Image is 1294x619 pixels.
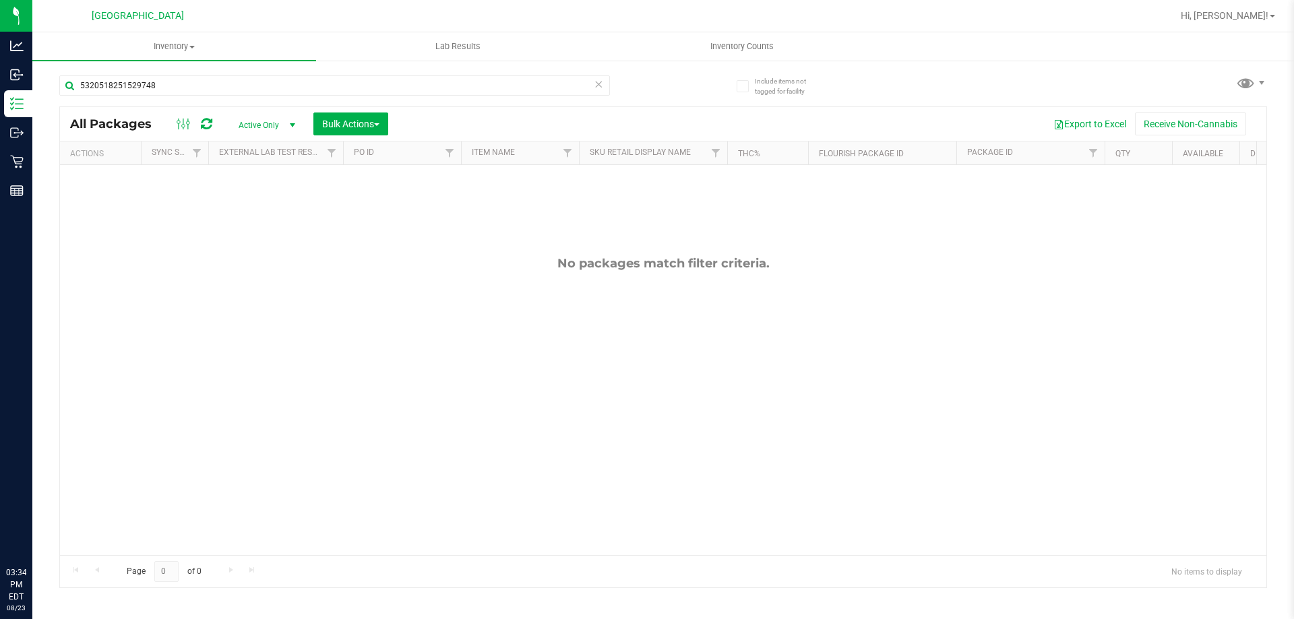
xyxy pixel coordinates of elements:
a: Inventory [32,32,316,61]
a: Sync Status [152,148,204,157]
a: PO ID [354,148,374,157]
button: Receive Non-Cannabis [1135,112,1246,135]
a: Filter [1082,141,1105,164]
a: Package ID [967,148,1013,157]
div: Actions [70,149,135,158]
a: THC% [738,149,760,158]
a: Filter [186,141,208,164]
span: Clear [594,75,603,93]
span: Inventory [32,40,316,53]
inline-svg: Outbound [10,126,24,139]
div: No packages match filter criteria. [60,256,1266,271]
a: Item Name [472,148,515,157]
inline-svg: Inbound [10,68,24,82]
p: 08/23 [6,603,26,613]
inline-svg: Retail [10,155,24,168]
a: Inventory Counts [600,32,884,61]
inline-svg: Reports [10,184,24,197]
p: 03:34 PM EDT [6,566,26,603]
span: Bulk Actions [322,119,379,129]
span: Page of 0 [115,561,212,582]
iframe: Resource center [13,511,54,552]
a: Filter [557,141,579,164]
button: Export to Excel [1045,112,1135,135]
span: Include items not tagged for facility [755,76,822,96]
a: External Lab Test Result [219,148,325,157]
input: Search Package ID, Item Name, SKU, Lot or Part Number... [59,75,610,96]
a: Filter [705,141,727,164]
button: Bulk Actions [313,112,388,135]
a: Filter [321,141,343,164]
span: [GEOGRAPHIC_DATA] [92,10,184,22]
a: Lab Results [316,32,600,61]
a: Sku Retail Display Name [590,148,691,157]
span: All Packages [70,117,165,131]
a: Flourish Package ID [819,149,904,158]
inline-svg: Inventory [10,97,24,110]
span: No items to display [1161,561,1253,581]
span: Lab Results [417,40,499,53]
span: Inventory Counts [692,40,792,53]
a: Qty [1115,149,1130,158]
a: Filter [439,141,461,164]
span: Hi, [PERSON_NAME]! [1181,10,1268,21]
inline-svg: Analytics [10,39,24,53]
a: Available [1183,149,1223,158]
